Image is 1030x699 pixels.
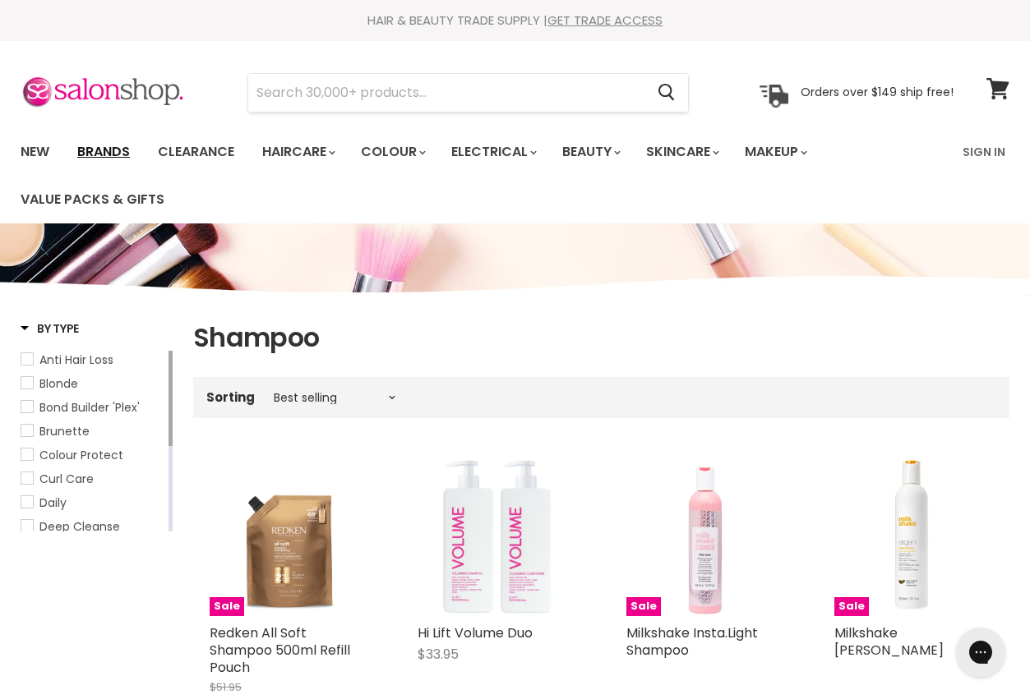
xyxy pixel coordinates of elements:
[247,73,689,113] form: Product
[210,458,368,616] a: Redken All Soft Shampoo 500ml Refill PouchSale
[547,11,663,29] a: GET TRADE ACCESS
[210,597,244,616] span: Sale
[8,128,953,223] ul: Main menu
[634,135,729,169] a: Skincare
[644,74,688,112] button: Search
[21,494,165,512] a: Daily
[626,623,758,660] a: Milkshake Insta.Light Shampoo
[248,74,644,112] input: Search
[834,623,944,660] a: Milkshake [PERSON_NAME]
[834,458,993,616] a: Milkshake Argan ShampooSale
[21,375,165,393] a: Blonde
[21,422,165,440] a: Brunette
[953,135,1015,169] a: Sign In
[834,458,993,616] img: Milkshake Argan Shampoo
[39,352,113,368] span: Anti Hair Loss
[21,446,165,464] a: Colour Protect
[39,447,123,463] span: Colour Protect
[21,398,165,416] a: Bond Builder 'Plex'
[626,458,785,616] img: Milkshake Insta.Light Shampoo
[206,390,255,404] label: Sorting
[418,645,459,664] span: $33.95
[834,597,869,616] span: Sale
[550,135,630,169] a: Beauty
[250,135,345,169] a: Haircare
[626,458,785,616] a: Milkshake Insta.Light ShampooSale
[39,471,94,487] span: Curl Care
[21,320,79,337] h3: By Type
[65,135,142,169] a: Brands
[418,623,533,642] a: Hi Lift Volume Duo
[8,182,177,217] a: Value Packs & Gifts
[193,320,1009,355] h1: Shampoo
[210,458,368,616] img: Redken All Soft Shampoo 500ml Refill Pouch
[39,375,78,392] span: Blonde
[39,494,67,511] span: Daily
[39,399,140,416] span: Bond Builder 'Plex'
[439,135,547,169] a: Electrical
[626,597,661,616] span: Sale
[39,518,120,535] span: Deep Cleanse
[418,458,576,616] img: Hi Lift Volume Duo
[349,135,436,169] a: Colour
[732,135,817,169] a: Makeup
[145,135,247,169] a: Clearance
[210,679,242,695] span: $51.95
[948,622,1014,683] iframe: Gorgias live chat messenger
[21,470,165,488] a: Curl Care
[8,135,62,169] a: New
[39,423,90,439] span: Brunette
[801,85,954,99] p: Orders over $149 ship free!
[210,623,350,677] a: Redken All Soft Shampoo 500ml Refill Pouch
[21,517,165,536] a: Deep Cleanse
[21,351,165,369] a: Anti Hair Loss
